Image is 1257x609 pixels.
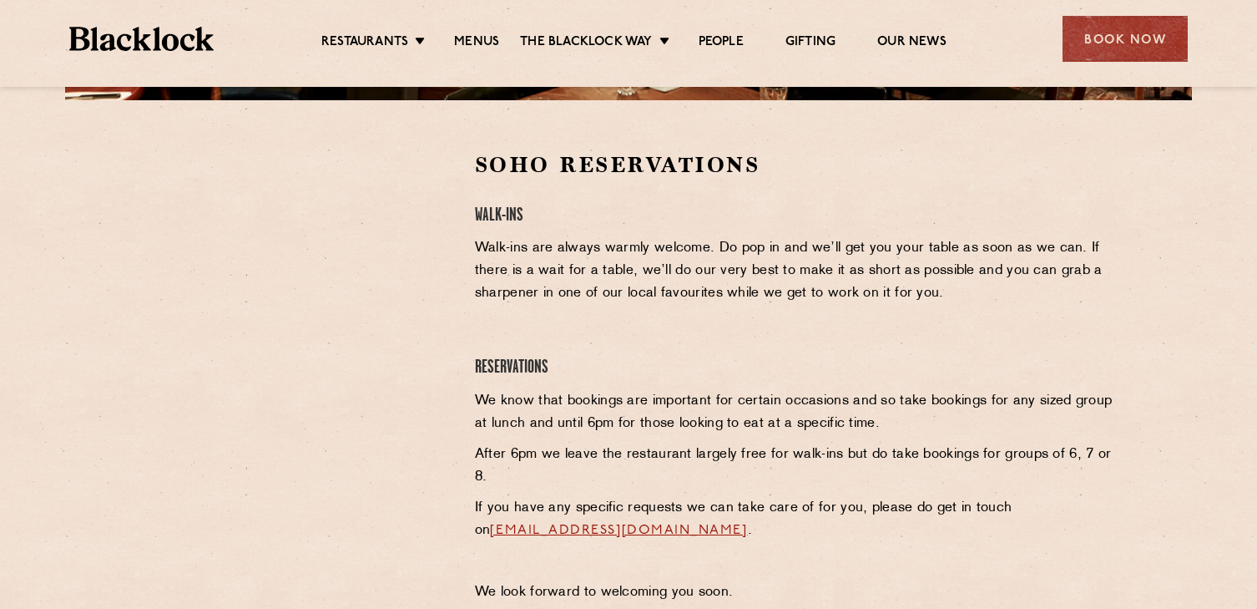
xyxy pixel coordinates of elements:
[490,524,747,537] a: [EMAIL_ADDRESS][DOMAIN_NAME]
[699,34,744,53] a: People
[475,237,1115,305] p: Walk-ins are always warmly welcome. Do pop in and we’ll get you your table as soon as we can. If ...
[203,150,390,402] iframe: OpenTable make booking widget
[475,357,1115,379] h4: Reservations
[877,34,947,53] a: Our News
[475,497,1115,542] p: If you have any specific requests we can take care of for you, please do get in touch on .
[785,34,835,53] a: Gifting
[475,150,1115,180] h2: Soho Reservations
[321,34,408,53] a: Restaurants
[520,34,652,53] a: The Blacklock Way
[475,581,1115,604] p: We look forward to welcoming you soon.
[475,390,1115,435] p: We know that bookings are important for certain occasions and so take bookings for any sized grou...
[69,27,214,51] img: BL_Textured_Logo-footer-cropped.svg
[475,444,1115,489] p: After 6pm we leave the restaurant largely free for walk-ins but do take bookings for groups of 6,...
[1063,16,1188,62] div: Book Now
[454,34,499,53] a: Menus
[475,205,1115,227] h4: Walk-Ins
